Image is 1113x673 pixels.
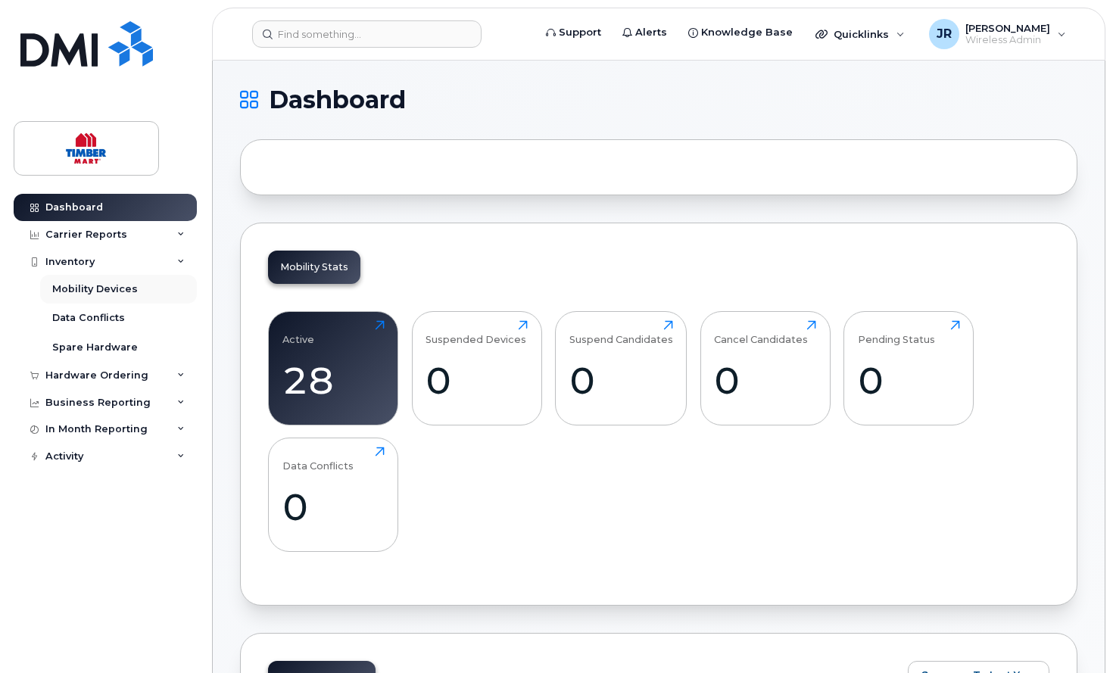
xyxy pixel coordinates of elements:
[569,320,673,417] a: Suspend Candidates0
[282,358,385,403] div: 28
[426,320,528,417] a: Suspended Devices0
[714,320,808,345] div: Cancel Candidates
[282,447,354,472] div: Data Conflicts
[282,320,314,345] div: Active
[714,320,816,417] a: Cancel Candidates0
[714,358,816,403] div: 0
[858,320,960,417] a: Pending Status0
[569,320,673,345] div: Suspend Candidates
[282,484,385,529] div: 0
[569,358,673,403] div: 0
[858,358,960,403] div: 0
[282,447,385,544] a: Data Conflicts0
[858,320,935,345] div: Pending Status
[282,320,385,417] a: Active28
[426,320,526,345] div: Suspended Devices
[269,89,406,111] span: Dashboard
[426,358,528,403] div: 0
[1047,607,1102,662] iframe: Messenger Launcher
